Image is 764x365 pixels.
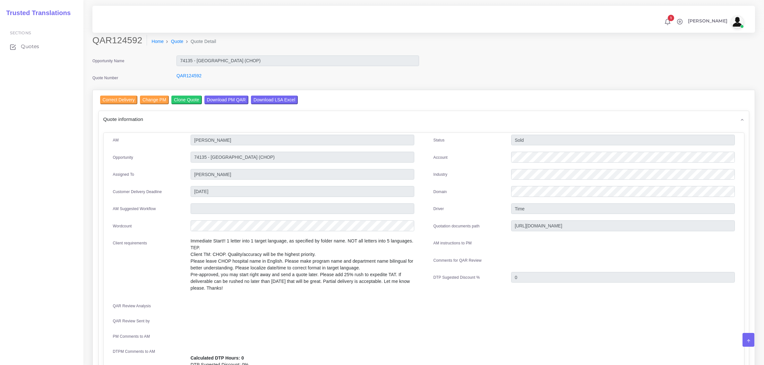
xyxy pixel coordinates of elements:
[113,349,155,354] label: DTPM Comments to AM
[113,172,134,177] label: Assigned To
[688,19,727,23] span: [PERSON_NAME]
[92,58,124,64] label: Opportunity Name
[434,258,482,263] label: Comments for QAR Review
[434,172,448,177] label: Industry
[685,15,746,28] a: [PERSON_NAME]avatar
[103,115,143,123] span: Quote information
[191,355,244,361] b: Calculated DTP Hours: 0
[662,18,673,25] a: 1
[668,15,674,21] span: 1
[434,206,444,212] label: Driver
[100,96,137,104] input: Correct Delivery
[113,206,156,212] label: AM Suggested Workflow
[184,38,216,45] li: Quote Detail
[171,96,202,104] input: Clone Quote
[434,240,472,246] label: AM instructions to PM
[113,137,119,143] label: AM
[434,223,480,229] label: Quotation documents path
[140,96,169,104] input: Change PM
[113,223,132,229] label: Wordcount
[434,189,447,195] label: Domain
[191,238,414,292] p: Immediate Start!! 1 letter into 1 target language, as specified by folder name. NOT all letters i...
[434,275,480,280] label: DTP Sugested Discount %
[113,318,150,324] label: QAR Review Sent by
[113,155,133,160] label: Opportunity
[92,75,118,81] label: Quote Number
[113,334,150,339] label: PM Comments to AM
[99,111,749,127] div: Quote information
[434,137,445,143] label: Status
[434,155,448,160] label: Account
[113,240,147,246] label: Client requirements
[151,38,164,45] a: Home
[10,30,31,35] span: Sections
[21,43,39,50] span: Quotes
[113,303,151,309] label: QAR Review Analysis
[171,38,184,45] a: Quote
[251,96,298,104] input: Download LSA Excel
[2,9,71,17] h2: Trusted Translations
[191,169,414,180] input: pm
[92,35,147,46] h2: QAR124592
[113,189,162,195] label: Customer Delivery Deadline
[176,73,202,78] a: QAR124592
[731,15,744,28] img: avatar
[204,96,248,104] input: Download PM QAR
[5,40,79,53] a: Quotes
[2,8,71,18] a: Trusted Translations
